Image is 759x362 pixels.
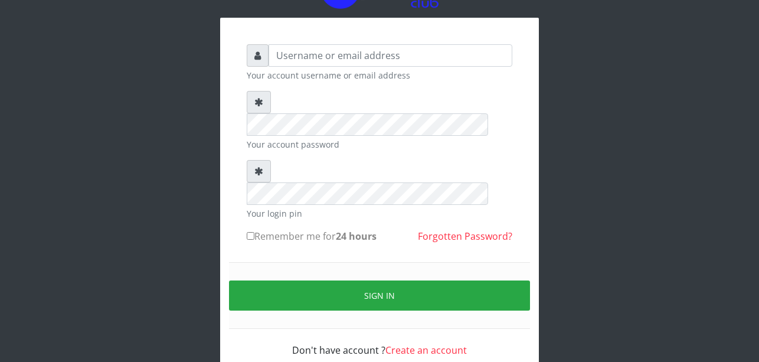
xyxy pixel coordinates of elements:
input: Remember me for24 hours [247,232,254,240]
label: Remember me for [247,229,377,243]
small: Your account username or email address [247,69,512,81]
div: Don't have account ? [247,329,512,357]
b: 24 hours [336,230,377,243]
input: Username or email address [269,44,512,67]
small: Your login pin [247,207,512,220]
small: Your account password [247,138,512,151]
button: Sign in [229,281,530,311]
a: Forgotten Password? [418,230,512,243]
a: Create an account [385,344,467,357]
